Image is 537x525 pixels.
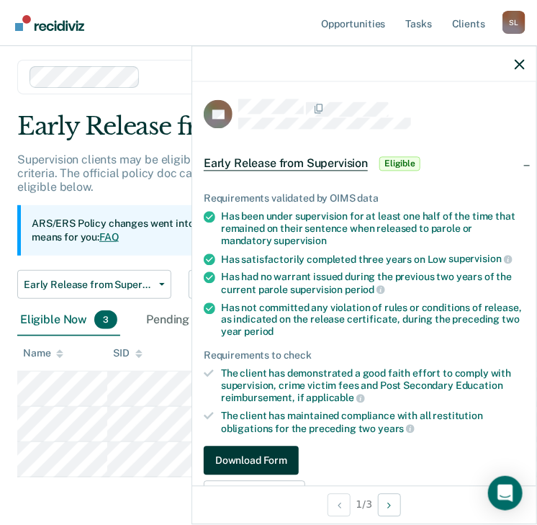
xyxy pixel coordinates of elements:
a: FAQ [99,231,119,243]
div: Requirements validated by OIMS data [204,193,525,205]
p: ARS/ERS Policy changes went into effect on [DATE]. Learn what this means for you: [32,217,376,245]
span: Early Release from Supervision [204,157,368,171]
span: Early Release from Supervision [24,279,153,291]
div: Has not committed any violation of rules or conditions of release, as indicated on the release ce... [221,302,525,338]
div: 1 / 3 [192,485,536,524]
span: period [244,326,274,338]
button: Previous Opportunity [328,493,351,516]
div: Name [23,347,63,359]
span: years [378,423,415,434]
span: applicable [307,392,365,404]
span: supervision [274,235,327,246]
div: The client has maintained compliance with all restitution obligations for the preceding two [221,410,525,434]
img: Recidiviz [15,15,84,31]
span: supervision [448,253,512,265]
div: Early Release from Supervision [17,112,520,153]
span: Eligible [379,157,420,171]
div: SID [113,347,143,359]
div: S L [502,11,525,34]
p: Supervision clients may be eligible for Early Release from Supervision if they meet certain crite... [17,153,503,194]
div: Has satisfactorily completed three years on Low [221,253,525,266]
button: Update status [204,481,305,510]
button: Download Form [204,447,299,475]
span: 3 [94,310,117,329]
a: Navigate to form link [204,447,525,475]
div: Requirements to check [204,349,525,362]
div: Has been under supervision for at least one half of the time that remained on their sentence when... [221,211,525,247]
button: Profile dropdown button [502,11,525,34]
button: Next Opportunity [378,493,401,516]
div: Early Release from SupervisionEligible [192,141,536,187]
span: period [345,284,385,295]
div: The client has demonstrated a good faith effort to comply with supervision, crime victim fees and... [221,367,525,404]
div: Has had no warrant issued during the previous two years of the current parole supervision [221,272,525,296]
div: Open Intercom Messenger [488,476,523,511]
div: Eligible Now [17,305,120,336]
div: Pending [143,305,222,336]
